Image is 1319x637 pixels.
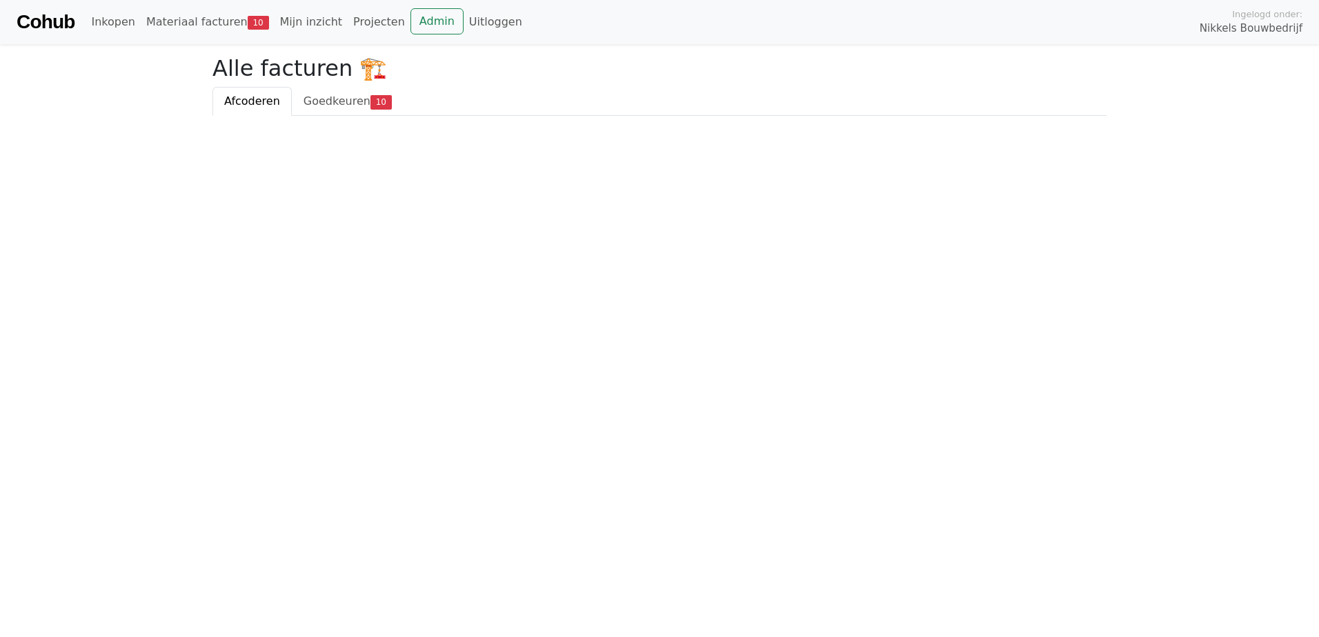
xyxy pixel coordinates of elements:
a: Admin [410,8,464,34]
a: Projecten [348,8,410,36]
a: Uitloggen [464,8,528,36]
span: Ingelogd onder: [1232,8,1302,21]
a: Goedkeuren10 [292,87,404,116]
a: Mijn inzicht [275,8,348,36]
a: Inkopen [86,8,140,36]
span: Nikkels Bouwbedrijf [1200,21,1302,37]
a: Afcoderen [212,87,292,116]
span: 10 [370,95,392,109]
span: Afcoderen [224,94,280,108]
a: Materiaal facturen10 [141,8,275,36]
span: 10 [248,16,269,30]
a: Cohub [17,6,75,39]
span: Goedkeuren [304,94,370,108]
h2: Alle facturen 🏗️ [212,55,1107,81]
